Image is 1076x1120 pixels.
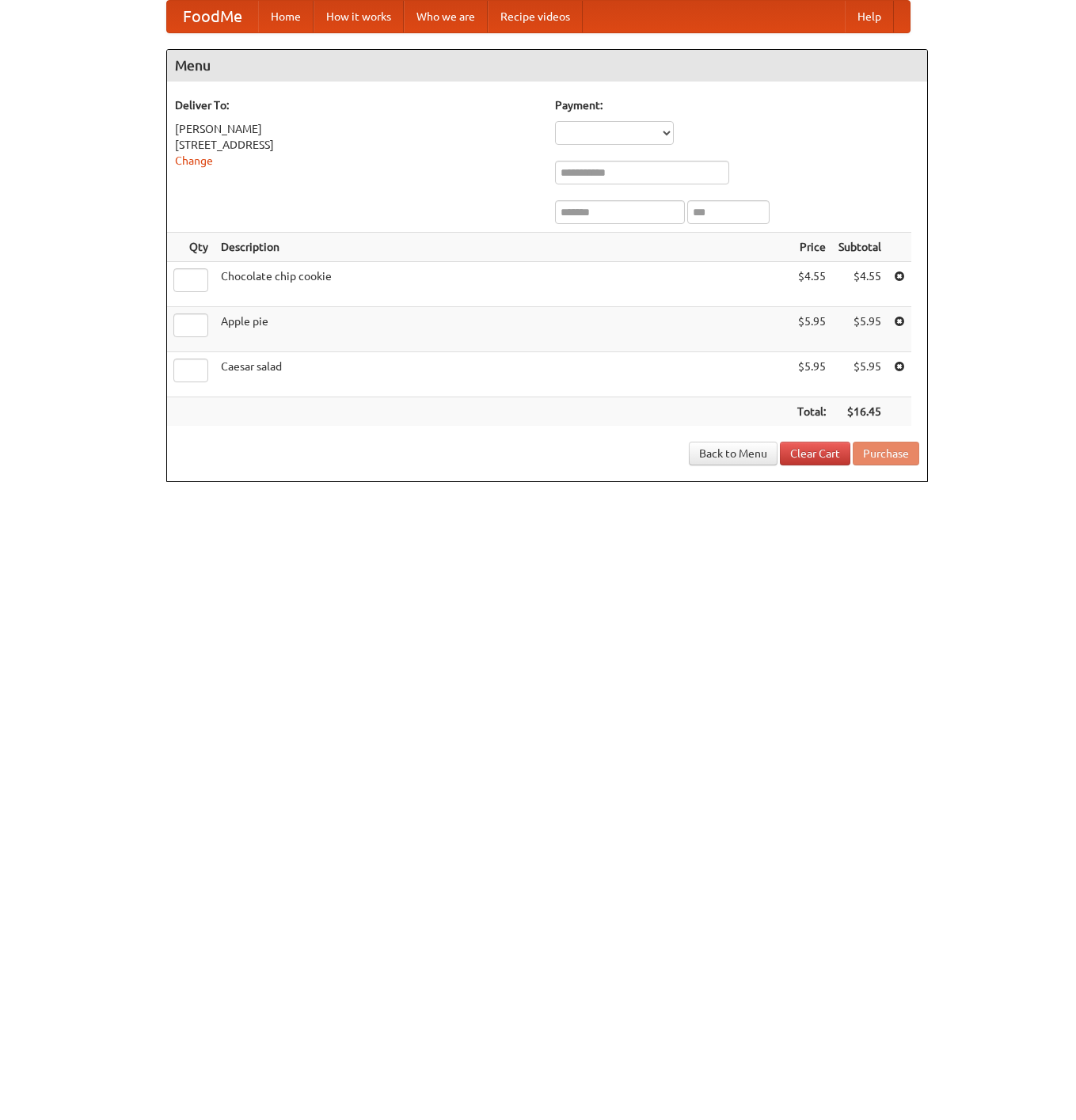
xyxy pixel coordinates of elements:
[175,121,539,137] div: [PERSON_NAME]
[689,442,778,465] a: Back to Menu
[215,233,791,262] th: Description
[175,154,213,167] a: Change
[215,262,791,307] td: Chocolate chip cookie
[167,50,927,82] h4: Menu
[791,352,832,397] td: $5.95
[832,352,888,397] td: $5.95
[791,307,832,352] td: $5.95
[488,1,583,32] a: Recipe videos
[167,233,215,262] th: Qty
[845,1,894,32] a: Help
[258,1,314,32] a: Home
[780,442,850,465] a: Clear Cart
[314,1,404,32] a: How it works
[791,233,832,262] th: Price
[175,137,539,153] div: [STREET_ADDRESS]
[853,442,919,465] button: Purchase
[175,97,539,113] h5: Deliver To:
[832,397,888,427] th: $16.45
[215,307,791,352] td: Apple pie
[791,262,832,307] td: $4.55
[555,97,919,113] h5: Payment:
[832,233,888,262] th: Subtotal
[832,307,888,352] td: $5.95
[215,352,791,397] td: Caesar salad
[404,1,488,32] a: Who we are
[832,262,888,307] td: $4.55
[167,1,258,32] a: FoodMe
[791,397,832,427] th: Total:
